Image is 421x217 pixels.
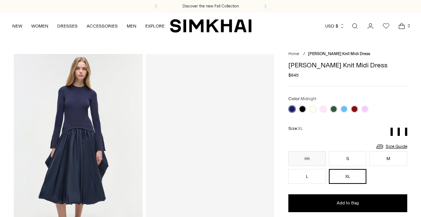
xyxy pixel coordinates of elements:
button: S [329,151,366,166]
a: Go to the account page [363,19,378,33]
a: Open cart modal [394,19,409,33]
label: Size: [288,125,303,132]
a: Size Guide [375,142,407,151]
a: EXPLORE [145,18,165,34]
a: Wishlist [379,19,394,33]
a: ACCESSORIES [87,18,118,34]
button: M [369,151,407,166]
span: XL [298,126,303,131]
button: L [288,169,326,184]
span: 2 [405,22,412,29]
label: Color: [288,95,317,102]
nav: breadcrumbs [288,51,407,57]
a: Home [288,51,299,56]
button: USD $ [325,18,345,34]
button: XL [329,169,366,184]
a: Discover the new Fall Collection [182,3,239,9]
span: Add to Bag [337,200,359,206]
button: Add to Bag [288,194,407,212]
a: MEN [127,18,136,34]
span: $845 [288,72,299,79]
a: Open search modal [347,19,362,33]
span: [PERSON_NAME] Knit Midi Dress [308,51,370,56]
div: / [303,51,305,57]
a: WOMEN [31,18,48,34]
span: Midnight [301,96,317,101]
h1: [PERSON_NAME] Knit Midi Dress [288,62,407,68]
a: DRESSES [57,18,78,34]
a: NEW [12,18,22,34]
a: SIMKHAI [170,19,252,33]
button: XS [288,151,326,166]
